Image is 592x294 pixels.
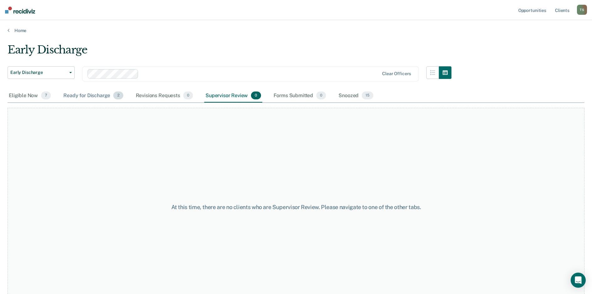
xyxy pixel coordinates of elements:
div: Supervisor Review0 [204,89,262,103]
div: Eligible Now7 [8,89,52,103]
span: 0 [183,92,193,100]
div: Open Intercom Messenger [571,273,586,288]
span: 7 [41,92,51,100]
button: TS [577,5,587,15]
span: 15 [362,92,373,100]
div: Revisions Requests0 [135,89,194,103]
a: Home [8,28,584,33]
span: 0 [316,92,326,100]
img: Recidiviz [5,7,35,14]
div: Forms Submitted0 [272,89,328,103]
div: At this time, there are no clients who are Supervisor Review. Please navigate to one of the other... [152,204,440,211]
span: 2 [113,92,123,100]
div: T S [577,5,587,15]
span: Early Discharge [10,70,67,75]
button: Early Discharge [8,66,75,79]
div: Early Discharge [8,43,451,61]
div: Ready for Discharge2 [62,89,124,103]
div: Snoozed15 [337,89,375,103]
span: 0 [251,92,261,100]
div: Clear officers [382,71,411,76]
